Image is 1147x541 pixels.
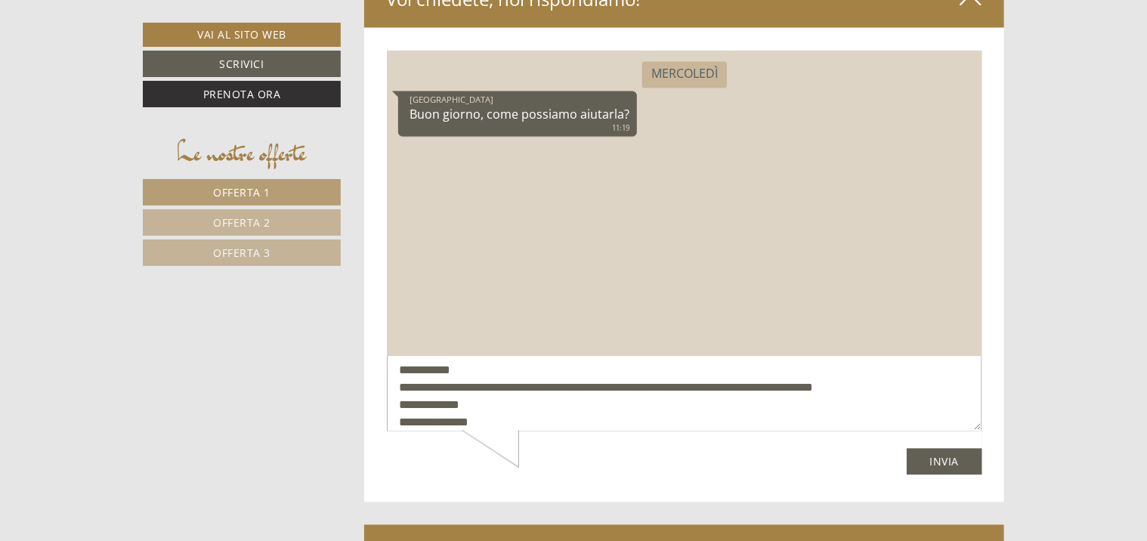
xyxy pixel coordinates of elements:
div: Le nostre offerte [143,134,341,172]
a: Scrivici [143,51,341,77]
a: Vai al sito web [143,23,341,47]
span: Offerta 3 [213,246,271,260]
div: Buon giorno, come possiamo aiutarla? [11,41,250,87]
button: Invia [520,398,596,425]
a: Prenota ora [143,81,341,107]
small: 11:19 [23,73,243,84]
span: Offerta 1 [213,185,271,199]
div: mercoledì [255,11,340,37]
div: [GEOGRAPHIC_DATA] [23,44,243,56]
span: Offerta 2 [213,215,271,230]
